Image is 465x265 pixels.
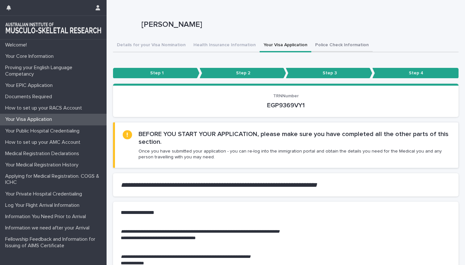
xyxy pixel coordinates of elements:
p: Step 3 [286,68,372,79]
button: Police Check Information [311,39,373,52]
p: Log Your Flight Arrival Information [3,202,85,208]
p: How to set up your AMC Account [3,139,86,145]
p: How to set up your RACS Account [3,105,87,111]
p: Documents Required [3,94,57,100]
p: Your Public Hospital Credentialing [3,128,85,134]
p: [PERSON_NAME] [141,20,456,29]
p: Information You Need Prior to Arrival [3,214,91,220]
p: Your Medical Registration History [3,162,84,168]
p: Your Core Information [3,53,59,59]
img: 1xcjEmqDTcmQhduivVBy [5,21,101,34]
button: Health Insurance Information [190,39,260,52]
p: Medical Registration Declarations [3,151,84,157]
span: TRNNumber [273,94,299,98]
p: Your Visa Application [3,116,57,122]
button: Details for your Visa Nomination [113,39,190,52]
p: Your Private Hospital Credentialing [3,191,87,197]
p: Once you have submitted your application - you can re-log into the immigration portal and obtain ... [139,148,450,160]
p: Fellowship Feedback and Information for Issuing of AIMS Certificate [3,236,107,249]
h2: BEFORE YOU START YOUR APPLICATION, please make sure you have completed all the other parts of thi... [139,130,450,146]
p: Welcome! [3,42,32,48]
p: Step 4 [372,68,459,79]
p: Applying for Medical Registration. COGS & ICHC [3,173,107,185]
p: Step 2 [200,68,286,79]
p: EGP9369VY1 [121,101,451,109]
p: Information we need after your Arrival [3,225,95,231]
p: Your EPIC Application [3,82,58,89]
button: Your Visa Application [260,39,311,52]
p: Step 1 [113,68,200,79]
p: Proving your English Language Competancy [3,65,107,77]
